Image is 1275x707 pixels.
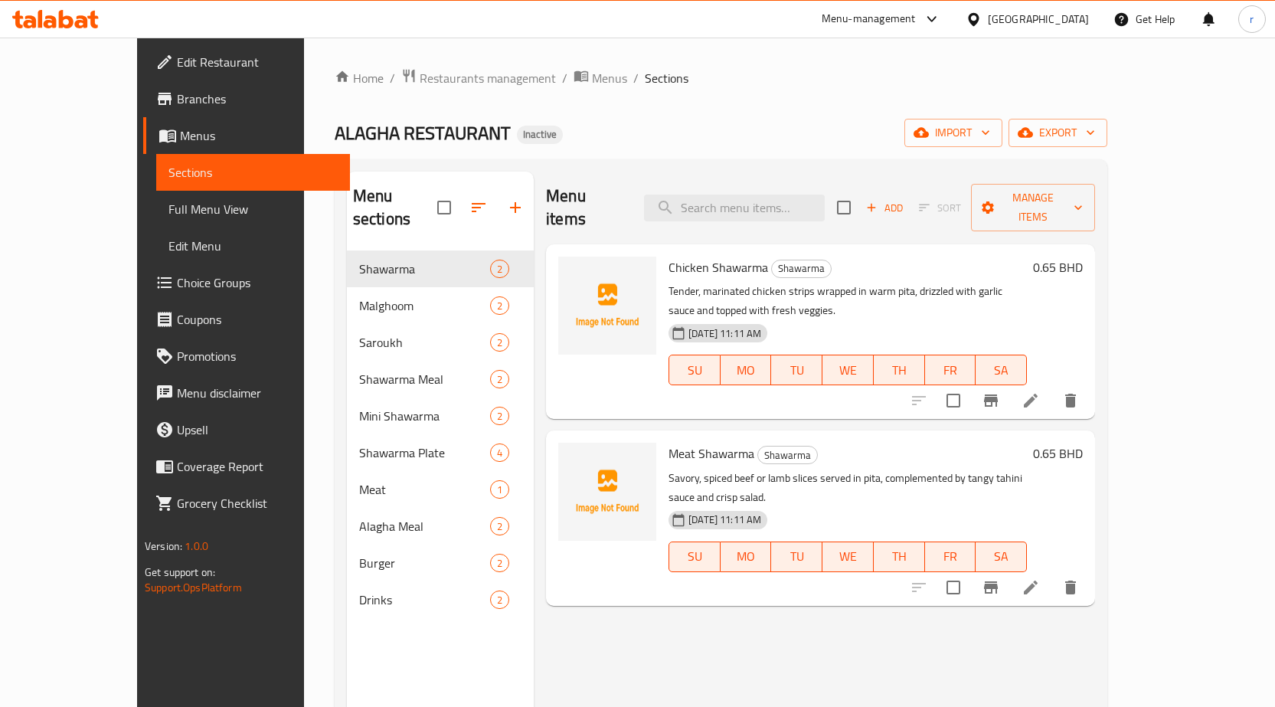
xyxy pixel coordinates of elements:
[828,191,860,224] span: Select section
[177,273,338,292] span: Choice Groups
[490,407,509,425] div: items
[335,69,384,87] a: Home
[347,398,534,434] div: Mini Shawarma2
[829,545,868,568] span: WE
[860,196,909,220] span: Add item
[491,372,508,387] span: 2
[347,244,534,624] nav: Menu sections
[490,517,509,535] div: items
[490,591,509,609] div: items
[156,191,350,227] a: Full Menu View
[491,519,508,534] span: 2
[758,447,817,464] span: Shawarma
[143,448,350,485] a: Coverage Report
[490,333,509,352] div: items
[880,359,919,381] span: TH
[983,188,1083,227] span: Manage items
[143,485,350,522] a: Grocery Checklist
[347,250,534,287] div: Shawarma2
[359,407,490,425] span: Mini Shawarma
[491,335,508,350] span: 2
[335,68,1107,88] nav: breadcrumb
[925,355,976,385] button: FR
[971,184,1095,231] button: Manage items
[988,11,1089,28] div: [GEOGRAPHIC_DATA]
[772,260,831,277] span: Shawarma
[669,256,768,279] span: Chicken Shawarma
[1033,257,1083,278] h6: 0.65 BHD
[491,409,508,424] span: 2
[973,382,1009,419] button: Branch-specific-item
[771,542,822,572] button: TU
[460,189,497,226] span: Sort sections
[931,359,970,381] span: FR
[645,69,688,87] span: Sections
[517,126,563,144] div: Inactive
[721,355,772,385] button: MO
[982,545,1021,568] span: SA
[1022,391,1040,410] a: Edit menu item
[874,355,925,385] button: TH
[682,326,767,341] span: [DATE] 11:11 AM
[359,480,490,499] div: Meat
[490,480,509,499] div: items
[633,69,639,87] li: /
[675,359,714,381] span: SU
[145,562,215,582] span: Get support on:
[771,260,832,278] div: Shawarma
[177,90,338,108] span: Branches
[982,359,1021,381] span: SA
[1022,578,1040,597] a: Edit menu item
[359,260,490,278] span: Shawarma
[757,446,818,464] div: Shawarma
[1009,119,1107,147] button: export
[727,359,766,381] span: MO
[574,68,627,88] a: Menus
[177,494,338,512] span: Grocery Checklist
[558,443,656,541] img: Meat Shawarma
[359,333,490,352] span: Saroukh
[675,545,714,568] span: SU
[156,154,350,191] a: Sections
[177,384,338,402] span: Menu disclaimer
[491,446,508,460] span: 4
[497,189,534,226] button: Add section
[143,338,350,375] a: Promotions
[143,264,350,301] a: Choice Groups
[390,69,395,87] li: /
[931,545,970,568] span: FR
[359,444,490,462] span: Shawarma Plate
[145,578,242,597] a: Support.OpsPlatform
[145,536,182,556] span: Version:
[359,517,490,535] div: Alagha Meal
[669,442,754,465] span: Meat Shawarma
[592,69,627,87] span: Menus
[428,191,460,224] span: Select all sections
[143,301,350,338] a: Coupons
[359,370,490,388] span: Shawarma Meal
[669,469,1027,507] p: Savory, spiced beef or lamb slices served in pita, complemented by tangy tahini sauce and crisp s...
[143,411,350,448] a: Upsell
[491,262,508,277] span: 2
[937,385,969,417] span: Select to update
[359,296,490,315] div: Malghoom
[347,581,534,618] div: Drinks2
[874,542,925,572] button: TH
[644,195,825,221] input: search
[353,185,437,231] h2: Menu sections
[347,361,534,398] div: Shawarma Meal2
[558,257,656,355] img: Chicken Shawarma
[1021,123,1095,142] span: export
[359,554,490,572] span: Burger
[347,324,534,361] div: Saroukh2
[491,483,508,497] span: 1
[822,10,916,28] div: Menu-management
[777,359,816,381] span: TU
[917,123,990,142] span: import
[420,69,556,87] span: Restaurants management
[490,444,509,462] div: items
[185,536,208,556] span: 1.0.0
[829,359,868,381] span: WE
